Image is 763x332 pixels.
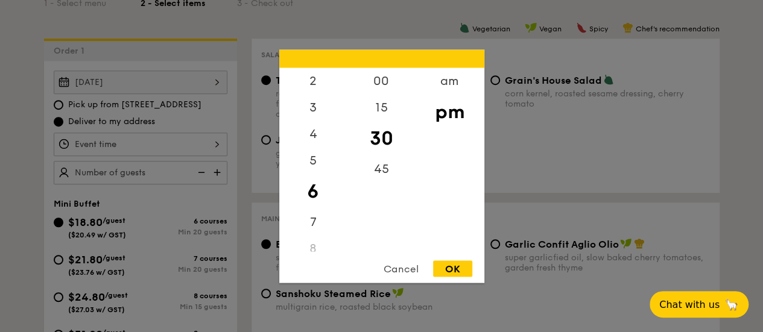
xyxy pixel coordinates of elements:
button: Chat with us🦙 [650,291,749,318]
div: OK [433,260,472,277]
div: pm [416,94,484,129]
div: 8 [279,235,347,262]
div: 15 [347,94,416,121]
div: 00 [347,67,416,94]
div: 45 [347,155,416,182]
div: 5 [279,147,347,174]
div: 6 [279,174,347,208]
div: 2 [279,67,347,94]
span: Chat with us [659,299,720,310]
div: 3 [279,94,347,121]
div: am [416,67,484,94]
div: 30 [347,121,416,155]
span: 🦙 [724,298,739,312]
div: Cancel [372,260,431,277]
div: 4 [279,121,347,147]
div: 7 [279,208,347,235]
